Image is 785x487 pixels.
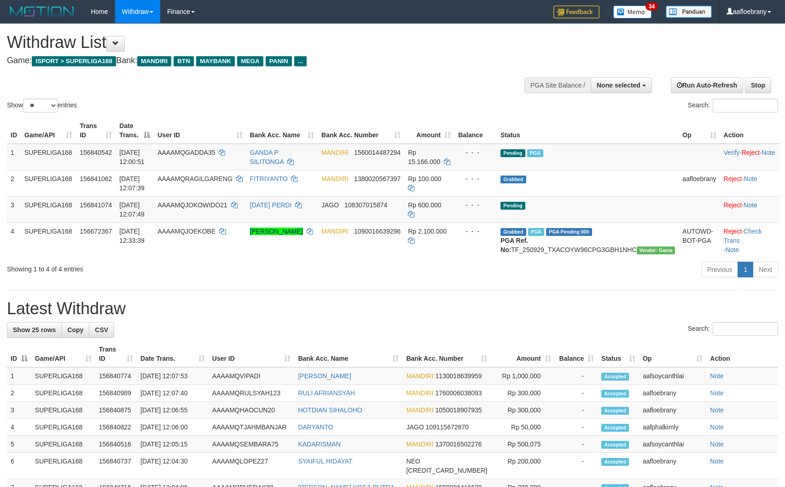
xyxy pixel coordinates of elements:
th: Status [497,117,679,144]
th: Op: activate to sort column ascending [639,341,706,367]
span: Copy [67,326,83,334]
a: Reject [724,228,742,235]
a: [PERSON_NAME] [250,228,303,235]
a: SYAIFUL HIDAYAT [298,458,352,465]
span: Rp 100.000 [408,175,441,182]
span: MANDIRI [406,389,433,397]
td: Rp 300,000 [491,385,554,402]
th: Trans ID: activate to sort column ascending [76,117,116,144]
span: Grabbed [500,176,526,183]
span: MANDIRI [321,149,349,156]
th: ID [7,117,21,144]
span: 156840542 [80,149,112,156]
th: User ID: activate to sort column ascending [209,341,295,367]
span: Rp 2.100.000 [408,228,447,235]
span: Marked by aafsengchandara [528,228,544,236]
span: 34 [645,2,658,11]
td: aafloebrany [639,385,706,402]
a: CSV [89,322,114,338]
td: aafsoycanthlai [639,367,706,385]
td: 1 [7,367,31,385]
td: AAAAMQLOPEZ27 [209,453,295,479]
b: PGA Ref. No: [500,237,528,253]
th: Op: activate to sort column ascending [679,117,720,144]
button: None selected [591,77,652,93]
span: Pending [500,149,525,157]
td: Rp 1,000,000 [491,367,554,385]
td: [DATE] 12:04:30 [137,453,209,479]
span: Marked by aafsoycanthlai [527,149,543,157]
th: Balance [454,117,497,144]
th: ID: activate to sort column descending [7,341,31,367]
a: [DATE] PERDI [250,201,292,209]
span: Rp 600.000 [408,201,441,209]
img: Button%20Memo.svg [613,6,652,18]
td: 6 [7,453,31,479]
span: MANDIRI [406,440,433,448]
td: 156840737 [95,453,137,479]
span: ISPORT > SUPERLIGA168 [32,56,116,66]
td: SUPERLIGA168 [31,402,95,419]
a: Stop [745,77,771,93]
td: 1 [7,144,21,170]
td: SUPERLIGA168 [31,436,95,453]
td: Rp 500,075 [491,436,554,453]
a: Previous [701,262,738,277]
span: Copy 1760006038093 to clipboard [435,389,482,397]
span: MANDIRI [406,406,433,414]
span: Copy 1050018907935 to clipboard [435,406,482,414]
span: [DATE] 12:07:49 [119,201,145,218]
div: PGA Site Balance / [524,77,591,93]
div: Showing 1 to 4 of 4 entries [7,261,320,274]
a: Note [710,406,724,414]
span: Copy 1130018639959 to clipboard [435,372,482,380]
td: aafsoycanthlai [639,436,706,453]
span: MEGA [237,56,263,66]
input: Search: [713,322,778,336]
td: 4 [7,419,31,436]
div: - - - [458,200,493,210]
a: Copy [61,322,89,338]
div: - - - [458,227,493,236]
span: Accepted [601,390,629,398]
span: CSV [95,326,108,334]
td: TF_250929_TXACOYW96CPG3GBH1NHC [497,223,679,258]
span: Copy 108307015874 to clipboard [344,201,387,209]
a: Show 25 rows [7,322,62,338]
th: User ID: activate to sort column ascending [154,117,246,144]
td: AAAAMQTJAHMBANJAR [209,419,295,436]
a: [PERSON_NAME] [298,372,351,380]
span: AAAAMQRAGILGARENG [157,175,233,182]
td: [DATE] 12:07:53 [137,367,209,385]
a: Reject [724,201,742,209]
span: Accepted [601,458,629,466]
label: Search: [688,99,778,112]
a: Note [725,246,739,253]
span: 156841062 [80,175,112,182]
span: Copy 1090016639296 to clipboard [354,228,401,235]
th: Bank Acc. Name: activate to sort column ascending [294,341,402,367]
span: PGA Pending [546,228,592,236]
a: RULI AFRIANSYAH [298,389,355,397]
td: SUPERLIGA168 [21,196,76,223]
th: Action [720,117,780,144]
td: aafphalkimly [639,419,706,436]
input: Search: [713,99,778,112]
td: 5 [7,436,31,453]
span: [DATE] 12:33:39 [119,228,145,244]
a: HOTDIAN SIHALOHO [298,406,362,414]
td: 156840822 [95,419,137,436]
a: DARYANTO [298,423,333,431]
th: Amount: activate to sort column ascending [404,117,454,144]
th: Balance: activate to sort column ascending [555,341,598,367]
span: Vendor URL: https://trx31.1velocity.biz [637,246,675,254]
span: [DATE] 12:07:39 [119,175,145,192]
span: 156672367 [80,228,112,235]
span: ... [294,56,307,66]
td: SUPERLIGA168 [31,385,95,402]
a: Note [762,149,775,156]
td: - [555,453,598,479]
label: Search: [688,322,778,336]
span: Accepted [601,424,629,432]
td: - [555,436,598,453]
